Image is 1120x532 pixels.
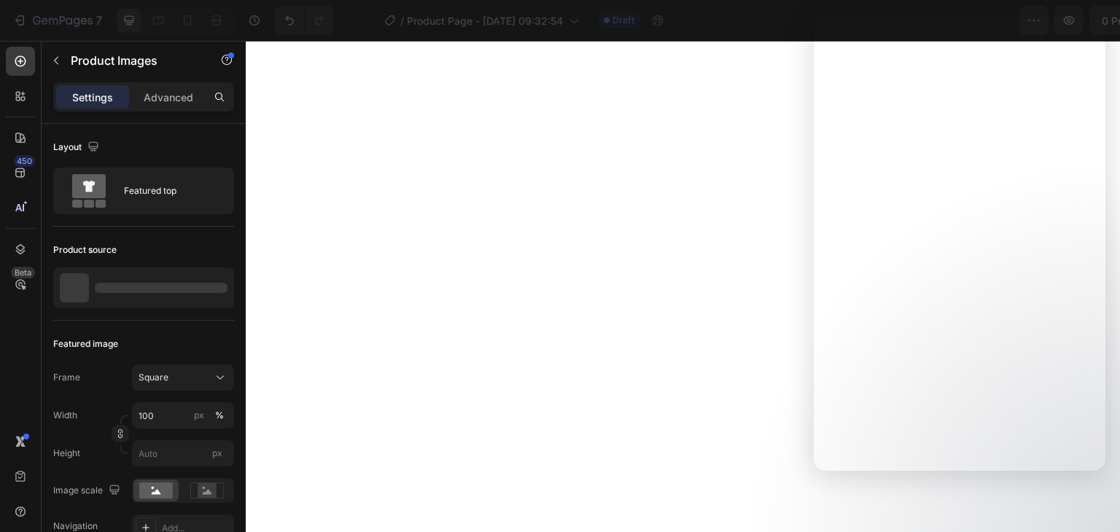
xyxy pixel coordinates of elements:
[987,13,1102,28] div: Upgrade to publish
[144,90,193,105] p: Advanced
[773,6,915,35] button: 0 product assigned
[14,155,35,167] div: 450
[53,481,123,501] div: Image scale
[1070,461,1105,496] iframe: Intercom live chat
[11,267,35,278] div: Beta
[215,409,224,422] div: %
[814,15,1105,471] iframe: Intercom live chat
[975,6,1114,35] button: Upgrade to publish
[275,6,334,35] div: Undo/Redo
[190,407,208,424] button: %
[96,12,102,29] p: 7
[407,13,563,28] span: Product Page - [DATE] 09:32:54
[785,13,882,28] span: 0 product assigned
[194,409,204,422] div: px
[139,371,168,384] span: Square
[6,6,109,35] button: 7
[246,41,1120,532] iframe: Design area
[612,14,634,27] span: Draft
[53,138,102,157] div: Layout
[400,13,404,28] span: /
[211,407,228,424] button: px
[53,447,80,460] label: Height
[53,371,80,384] label: Frame
[921,6,969,35] button: Save
[132,402,234,429] input: px%
[212,447,222,458] span: px
[53,337,118,351] div: Featured image
[53,243,117,257] div: Product source
[132,364,234,391] button: Square
[72,90,113,105] p: Settings
[53,409,77,422] label: Width
[132,440,234,466] input: px
[71,52,195,69] p: Product Images
[124,174,213,208] div: Featured top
